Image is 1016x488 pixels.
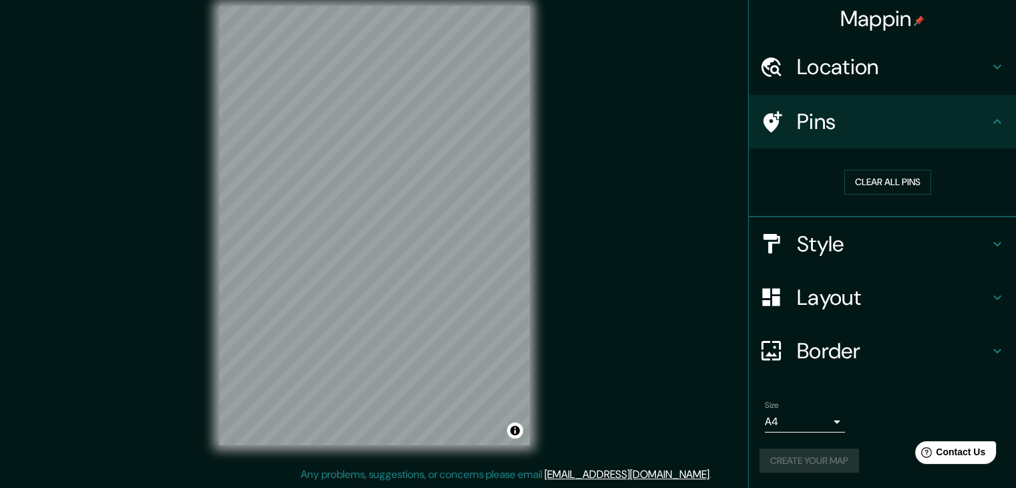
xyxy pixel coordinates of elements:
[749,217,1016,271] div: Style
[765,411,845,433] div: A4
[749,95,1016,148] div: Pins
[301,467,711,483] p: Any problems, suggestions, or concerns please email .
[840,5,925,32] h4: Mappin
[711,467,713,483] div: .
[544,467,709,481] a: [EMAIL_ADDRESS][DOMAIN_NAME]
[749,40,1016,94] div: Location
[749,324,1016,378] div: Border
[897,436,1001,473] iframe: Help widget launcher
[797,53,989,80] h4: Location
[219,6,530,445] canvas: Map
[765,399,779,410] label: Size
[797,108,989,135] h4: Pins
[507,422,523,439] button: Toggle attribution
[797,284,989,311] h4: Layout
[914,15,924,26] img: pin-icon.png
[844,170,931,195] button: Clear all pins
[797,338,989,364] h4: Border
[713,467,716,483] div: .
[749,271,1016,324] div: Layout
[797,231,989,257] h4: Style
